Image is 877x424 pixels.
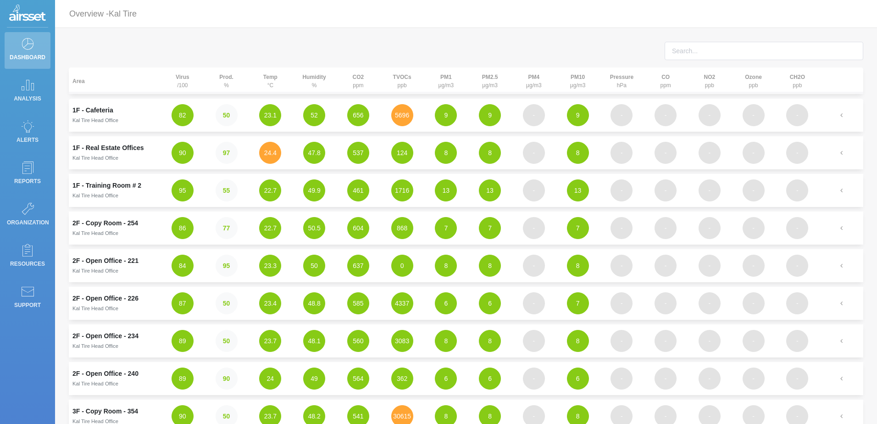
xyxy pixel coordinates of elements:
strong: 50 [223,300,230,307]
button: - [523,368,545,390]
button: 24.4 [259,142,281,164]
button: 23.1 [259,104,281,126]
button: 6 [435,292,457,314]
td: 2F - Copy Room - 254Kal Tire Head Office [69,212,161,245]
button: - [786,217,808,239]
a: Alerts [5,115,50,151]
strong: 90 [223,375,230,382]
button: - [611,368,633,390]
strong: PM2.5 [482,74,498,80]
small: Kal Tire Head Office [72,117,118,123]
button: - [611,292,633,314]
button: 564 [347,368,369,390]
button: 55 [216,179,238,201]
button: - [611,330,633,352]
button: - [523,255,545,277]
small: Kal Tire Head Office [72,193,118,198]
button: - [655,179,677,201]
th: ppb [732,67,776,94]
button: 604 [347,217,369,239]
button: 5696 [391,104,413,126]
button: 8 [479,142,501,164]
button: - [523,142,545,164]
button: 24 [259,368,281,390]
p: Overview - [69,6,137,22]
small: Kal Tire Head Office [72,268,118,273]
button: - [743,255,765,277]
button: - [743,142,765,164]
button: 95 [216,255,238,277]
td: 1F - CafeteriaKal Tire Head Office [69,99,161,132]
button: - [655,142,677,164]
button: - [655,255,677,277]
p: Alerts [7,133,48,147]
button: - [786,330,808,352]
strong: 50 [223,112,230,119]
button: 637 [347,255,369,277]
th: ppm [336,67,380,94]
button: 1716 [391,179,413,201]
button: 22.7 [259,179,281,201]
img: Logo [9,5,46,23]
button: 461 [347,179,369,201]
button: 97 [216,142,238,164]
th: μg/m3 [556,67,600,94]
button: 7 [435,217,457,239]
input: Search... [665,42,863,60]
button: 84 [172,255,194,277]
button: 87 [172,292,194,314]
button: 22.7 [259,217,281,239]
button: 8 [567,142,589,164]
strong: PM1 [440,74,452,80]
th: °C [249,67,293,94]
button: 13 [479,179,501,201]
p: Analysis [7,92,48,106]
button: - [786,104,808,126]
a: Resources [5,239,50,275]
th: ppb [380,67,424,94]
strong: Area [72,78,85,84]
button: 9 [567,104,589,126]
button: 86 [172,217,194,239]
th: % [292,67,336,94]
button: 8 [567,330,589,352]
p: Dashboard [7,50,48,64]
button: 7 [567,217,589,239]
strong: Pressure [610,74,633,80]
th: ppb [688,67,732,94]
span: Kal Tire [109,9,137,18]
button: 52 [303,104,325,126]
strong: Ozone [745,74,762,80]
button: 6 [435,368,457,390]
button: - [523,292,545,314]
button: 362 [391,368,413,390]
p: Reports [7,174,48,188]
button: 50 [216,330,238,352]
button: 7 [479,217,501,239]
td: 2F - Open Office - 234Kal Tire Head Office [69,324,161,357]
button: 560 [347,330,369,352]
button: - [786,179,808,201]
button: - [611,255,633,277]
strong: Virus [176,74,189,80]
button: 585 [347,292,369,314]
button: - [655,104,677,126]
th: ppb [776,67,820,94]
button: 49 [303,368,325,390]
button: 8 [435,255,457,277]
button: 48.8 [303,292,325,314]
th: ppm [644,67,688,94]
button: 48.1 [303,330,325,352]
td: 1F - Real Estate OfficesKal Tire Head Office [69,136,161,169]
button: - [523,217,545,239]
strong: 77 [223,224,230,232]
button: 656 [347,104,369,126]
button: 82 [172,104,194,126]
button: 8 [435,330,457,352]
a: Organization [5,197,50,234]
strong: Prod. [219,74,233,80]
button: - [699,104,721,126]
button: 124 [391,142,413,164]
strong: Humidity [302,74,326,80]
button: - [699,368,721,390]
